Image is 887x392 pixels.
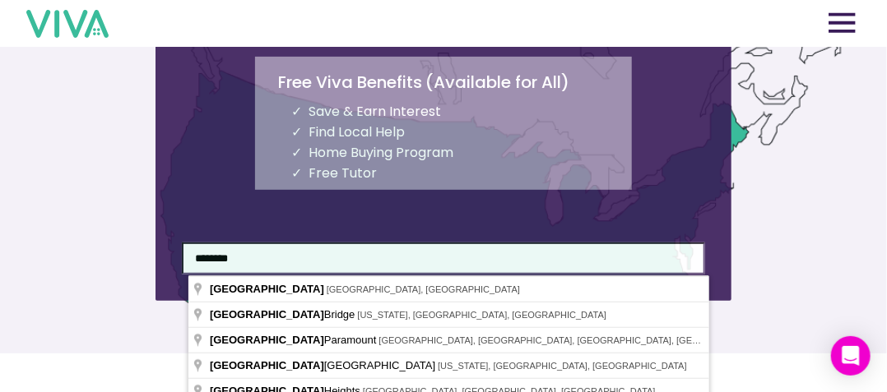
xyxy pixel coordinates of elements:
[210,359,438,371] span: [GEOGRAPHIC_DATA]
[278,71,422,94] p: Free Viva Benefits
[291,142,632,163] li: Home Buying Program
[291,122,632,142] li: Find Local Help
[831,336,871,376] div: Open Intercom Messenger
[210,334,379,346] span: Paramount
[291,163,632,183] li: Free Tutor
[210,359,324,371] span: [GEOGRAPHIC_DATA]
[438,361,687,371] span: [US_STATE], [GEOGRAPHIC_DATA], [GEOGRAPHIC_DATA]
[357,310,606,320] span: [US_STATE], [GEOGRAPHIC_DATA], [GEOGRAPHIC_DATA]
[210,334,324,346] span: [GEOGRAPHIC_DATA]
[425,71,569,94] p: ( Available for All )
[829,12,856,33] img: opens navigation menu
[26,10,109,38] img: viva
[210,308,357,321] span: Bridge
[379,335,771,345] span: [GEOGRAPHIC_DATA], [GEOGRAPHIC_DATA], [GEOGRAPHIC_DATA], [GEOGRAPHIC_DATA]
[327,284,520,294] span: [GEOGRAPHIC_DATA], [GEOGRAPHIC_DATA]
[291,101,632,122] li: Save & Earn Interest
[210,308,324,321] span: [GEOGRAPHIC_DATA]
[210,283,324,295] span: [GEOGRAPHIC_DATA]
